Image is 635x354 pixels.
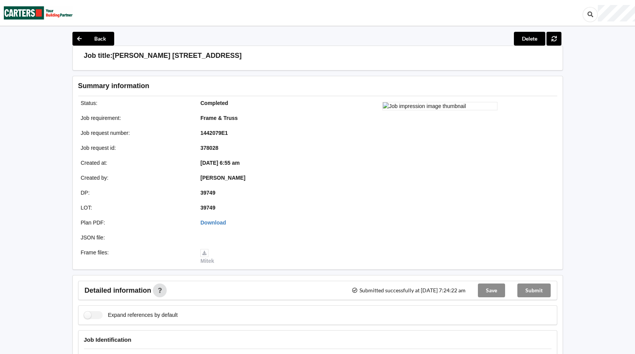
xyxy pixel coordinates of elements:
a: Mitek [200,249,214,264]
label: Expand references by default [84,311,178,319]
div: Job requirement : [75,114,195,122]
img: Job impression image thumbnail [382,102,497,110]
div: LOT : [75,204,195,211]
h4: Job Identification [84,336,551,343]
b: Frame & Truss [200,115,238,121]
div: DP : [75,189,195,197]
h3: [PERSON_NAME] [STREET_ADDRESS] [113,51,242,60]
b: Completed [200,100,228,106]
b: 39749 [200,190,215,196]
a: Download [200,220,226,226]
div: Job request id : [75,144,195,152]
div: Created by : [75,174,195,182]
button: Delete [514,32,545,46]
b: 39749 [200,205,215,211]
div: Status : [75,99,195,107]
div: JSON file : [75,234,195,241]
span: Detailed information [85,287,151,294]
b: 1442079E1 [200,130,228,136]
div: Created at : [75,159,195,167]
div: Job request number : [75,129,195,137]
button: Back [72,32,114,46]
b: [DATE] 6:55 am [200,160,240,166]
b: 378028 [200,145,218,151]
h3: Job title: [84,51,113,60]
div: Frame files : [75,249,195,265]
h3: Summary information [78,82,435,90]
span: Submitted successfully at [DATE] 7:24:22 am [351,288,465,293]
b: [PERSON_NAME] [200,175,245,181]
img: Carters [4,0,73,25]
div: Plan PDF : [75,219,195,226]
div: User Profile [598,5,635,21]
